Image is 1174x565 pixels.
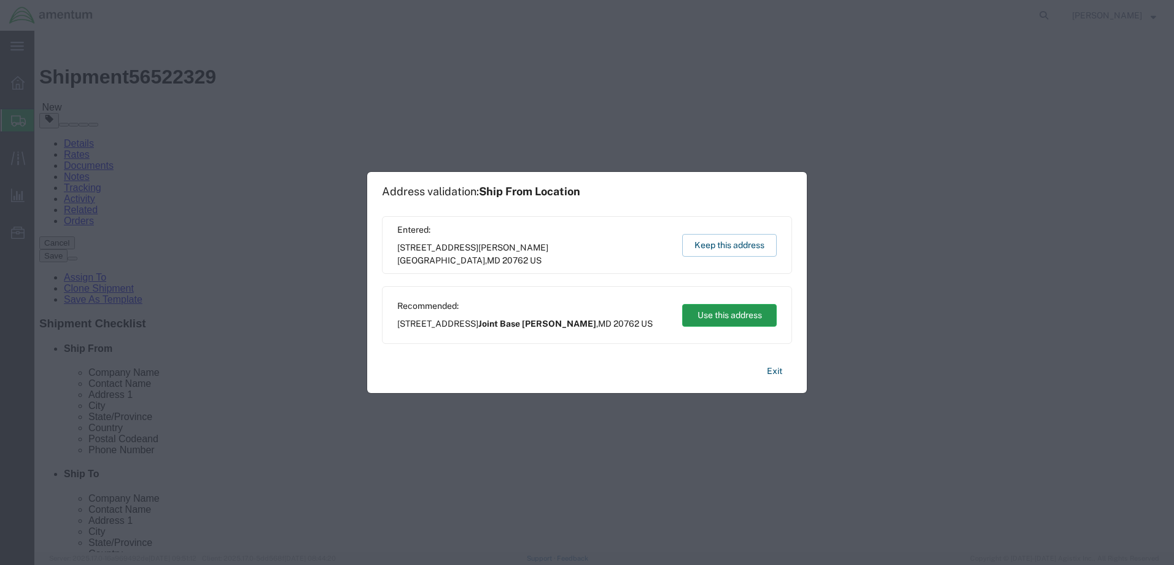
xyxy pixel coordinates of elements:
[397,224,671,236] span: Entered:
[397,241,671,267] span: [STREET_ADDRESS] ,
[502,255,528,265] span: 20762
[478,319,596,329] span: Joint Base [PERSON_NAME]
[382,185,580,198] h1: Address validation:
[397,243,548,265] span: [PERSON_NAME][GEOGRAPHIC_DATA]
[479,185,580,198] span: Ship From Location
[682,234,777,257] button: Keep this address
[598,319,612,329] span: MD
[682,304,777,327] button: Use this address
[613,319,639,329] span: 20762
[487,255,500,265] span: MD
[757,360,792,382] button: Exit
[641,319,653,329] span: US
[530,255,542,265] span: US
[397,318,653,330] span: [STREET_ADDRESS] ,
[397,300,653,313] span: Recommended:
